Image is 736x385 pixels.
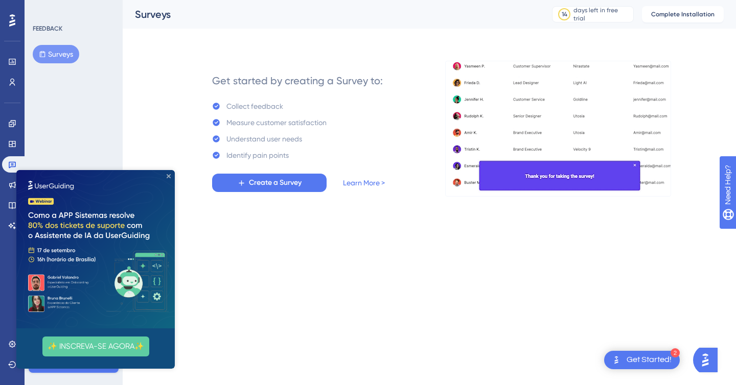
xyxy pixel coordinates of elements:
[445,61,671,197] img: b81bf5b5c10d0e3e90f664060979471a.gif
[212,174,327,192] button: Create a Survey
[135,7,526,21] div: Surveys
[24,3,64,15] span: Need Help?
[26,166,133,186] button: ✨ INSCREVA-SE AGORA✨
[226,149,289,161] div: Identify pain points
[693,345,724,375] iframe: UserGuiding AI Assistant Launcher
[226,116,327,129] div: Measure customer satisfaction
[610,354,623,366] img: launcher-image-alternative-text
[562,10,567,18] div: 14
[226,133,302,145] div: Understand user needs
[226,100,283,112] div: Collect feedback
[604,351,680,369] div: Open Get Started! checklist, remaining modules: 2
[150,4,154,8] div: Close Preview
[343,177,385,189] a: Learn More >
[573,6,630,22] div: days left in free trial
[627,354,672,366] div: Get Started!
[33,25,62,33] div: FEEDBACK
[33,45,79,63] button: Surveys
[651,10,715,18] span: Complete Installation
[249,177,302,189] span: Create a Survey
[212,74,383,88] div: Get started by creating a Survey to:
[642,6,724,22] button: Complete Installation
[671,348,680,357] div: 2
